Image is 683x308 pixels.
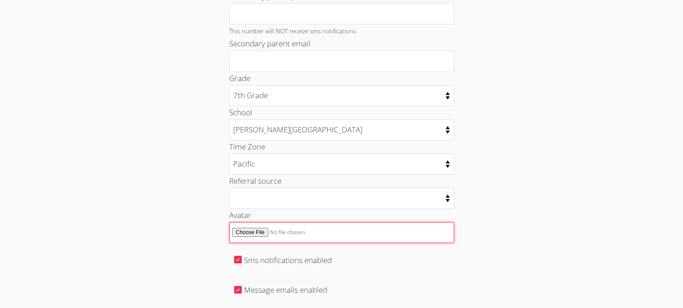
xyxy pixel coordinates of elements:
label: Message emails enabled [244,285,327,295]
label: Grade [229,73,250,83]
label: Sms notifications enabled [244,255,332,265]
label: Avatar [229,210,251,220]
label: School [229,107,252,118]
label: Referral source [229,176,281,186]
label: Time Zone [229,141,265,152]
small: This number will NOT receive sms notifications. [229,27,357,35]
label: Secondary parent email [229,38,310,49]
